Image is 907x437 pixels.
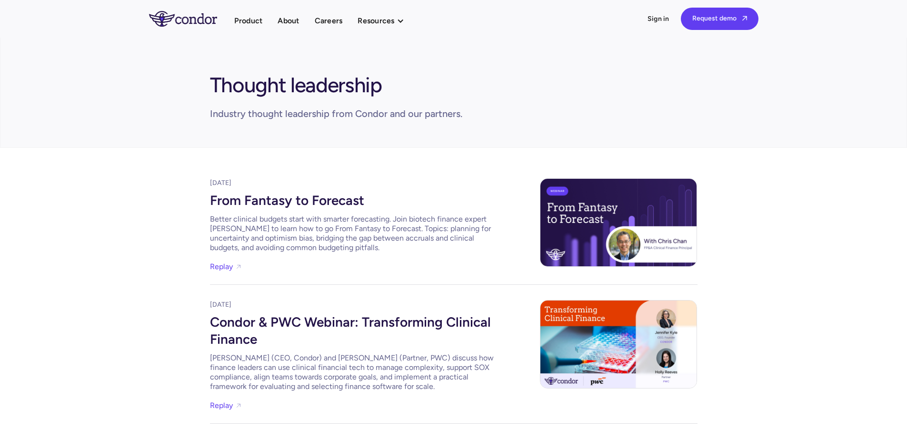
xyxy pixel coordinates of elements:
h1: Thought leadership [210,68,382,98]
a: Replay [210,260,233,273]
div: Industry thought leadership from Condor and our partners. [210,107,462,120]
a: From Fantasy to ForecastBetter clinical budgets start with smarter forecasting. Join biotech fina... [210,188,496,252]
div: Condor & PWC Webinar: Transforming Clinical Finance [210,310,496,350]
a: Product [234,14,263,27]
div: Better clinical budgets start with smarter forecasting. Join biotech finance expert [PERSON_NAME]... [210,214,496,252]
div: [DATE] [210,300,496,310]
div: [DATE] [210,178,496,188]
a: Sign in [648,14,669,24]
a: Condor & PWC Webinar: Transforming Clinical Finance[PERSON_NAME] (CEO, Condor) and [PERSON_NAME] ... [210,310,496,391]
div: Resources [358,14,413,27]
a: Request demo [681,8,758,30]
span:  [742,15,747,21]
div: Resources [358,14,394,27]
div: [PERSON_NAME] (CEO, Condor) and [PERSON_NAME] (Partner, PWC) discuss how finance leaders can use ... [210,353,496,391]
div: From Fantasy to Forecast [210,188,496,211]
a: About [278,14,299,27]
a: home [149,11,234,26]
a: Replay [210,399,233,412]
a: Careers [315,14,343,27]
